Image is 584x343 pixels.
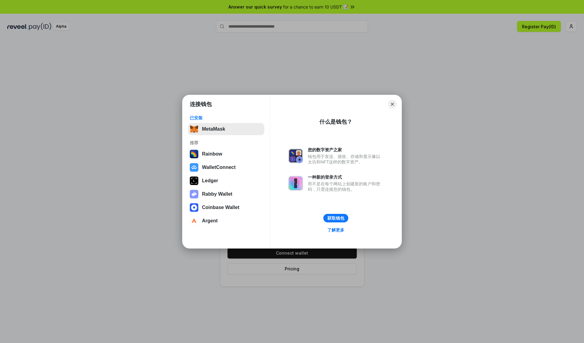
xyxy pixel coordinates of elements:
[324,226,348,234] a: 了解更多
[188,123,264,135] button: MetaMask
[308,181,383,192] div: 而不是在每个网站上创建新的账户和密码，只需连接您的钱包。
[202,205,239,210] div: Coinbase Wallet
[202,165,236,170] div: WalletConnect
[202,191,232,197] div: Rabby Wallet
[202,218,218,224] div: Argent
[202,178,218,184] div: Ledger
[190,140,262,146] div: 推荐
[190,163,198,172] img: svg+xml,%3Csvg%20width%3D%2228%22%20height%3D%2228%22%20viewBox%3D%220%200%2028%2028%22%20fill%3D...
[319,118,352,125] div: 什么是钱包？
[190,115,262,121] div: 已安装
[202,126,225,132] div: MetaMask
[308,154,383,165] div: 钱包用于发送、接收、存储和显示像以太坊和NFT这样的数字资产。
[188,175,264,187] button: Ledger
[323,214,348,222] button: 获取钱包
[190,150,198,158] img: svg+xml,%3Csvg%20width%3D%22120%22%20height%3D%22120%22%20viewBox%3D%220%200%20120%20120%22%20fil...
[327,227,344,233] div: 了解更多
[308,147,383,153] div: 您的数字资产之家
[190,190,198,198] img: svg+xml,%3Csvg%20xmlns%3D%22http%3A%2F%2Fwww.w3.org%2F2000%2Fsvg%22%20fill%3D%22none%22%20viewBox...
[188,188,264,200] button: Rabby Wallet
[308,174,383,180] div: 一种新的登录方式
[388,100,397,108] button: Close
[190,217,198,225] img: svg+xml,%3Csvg%20width%3D%2228%22%20height%3D%2228%22%20viewBox%3D%220%200%2028%2028%22%20fill%3D...
[188,161,264,173] button: WalletConnect
[190,203,198,212] img: svg+xml,%3Csvg%20width%3D%2228%22%20height%3D%2228%22%20viewBox%3D%220%200%2028%2028%22%20fill%3D...
[202,151,222,157] div: Rainbow
[190,177,198,185] img: svg+xml,%3Csvg%20xmlns%3D%22http%3A%2F%2Fwww.w3.org%2F2000%2Fsvg%22%20width%3D%2228%22%20height%3...
[190,101,212,108] h1: 连接钱包
[188,148,264,160] button: Rainbow
[288,176,303,190] img: svg+xml,%3Csvg%20xmlns%3D%22http%3A%2F%2Fwww.w3.org%2F2000%2Fsvg%22%20fill%3D%22none%22%20viewBox...
[188,201,264,214] button: Coinbase Wallet
[288,149,303,163] img: svg+xml,%3Csvg%20xmlns%3D%22http%3A%2F%2Fwww.w3.org%2F2000%2Fsvg%22%20fill%3D%22none%22%20viewBox...
[188,215,264,227] button: Argent
[327,215,344,221] div: 获取钱包
[190,125,198,133] img: svg+xml,%3Csvg%20fill%3D%22none%22%20height%3D%2233%22%20viewBox%3D%220%200%2035%2033%22%20width%...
